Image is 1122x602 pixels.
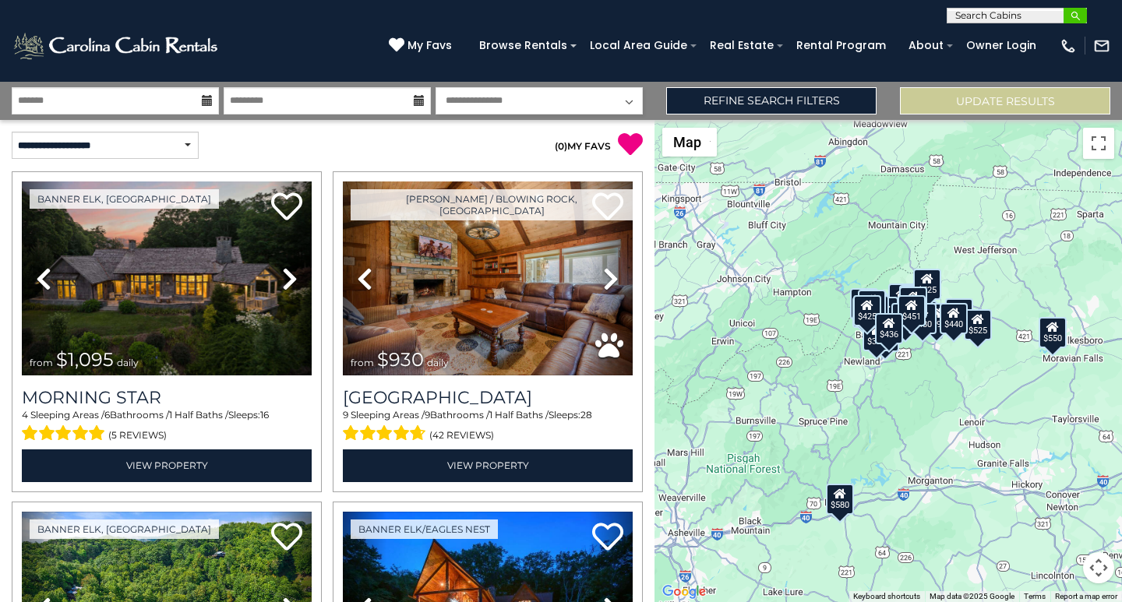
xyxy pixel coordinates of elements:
[429,425,494,445] span: (42 reviews)
[940,302,968,333] div: $440
[22,408,312,445] div: Sleeping Areas / Bathrooms / Sleeps:
[30,357,53,368] span: from
[673,134,701,150] span: Map
[104,409,110,421] span: 6
[351,189,633,220] a: [PERSON_NAME] / Blowing Rock, [GEOGRAPHIC_DATA]
[343,449,633,481] a: View Property
[351,519,498,539] a: Banner Elk/Eagles Nest
[853,295,881,326] div: $425
[923,303,951,334] div: $695
[863,319,891,350] div: $375
[271,191,302,224] a: Add to favorites
[898,295,926,326] div: $451
[826,483,854,514] div: $580
[958,33,1044,58] a: Owner Login
[271,521,302,554] a: Add to favorites
[169,409,228,421] span: 1 Half Baths /
[30,519,219,539] a: Banner Elk, [GEOGRAPHIC_DATA]
[22,409,28,421] span: 4
[702,33,782,58] a: Real Estate
[580,409,592,421] span: 28
[930,592,1014,600] span: Map data ©2025 Google
[909,302,937,333] div: $480
[582,33,695,58] a: Local Area Guide
[389,37,456,55] a: My Favs
[853,591,920,602] button: Keyboard shortcuts
[1024,592,1046,600] a: Terms
[1083,128,1114,159] button: Toggle fullscreen view
[22,387,312,408] a: Morning Star
[351,357,374,368] span: from
[108,425,167,445] span: (5 reviews)
[555,140,567,152] span: ( )
[56,348,114,371] span: $1,095
[789,33,894,58] a: Rental Program
[871,320,899,351] div: $500
[658,582,710,602] img: Google
[913,268,941,299] div: $525
[343,409,348,421] span: 9
[558,140,564,152] span: 0
[22,449,312,481] a: View Property
[662,128,717,157] button: Change map style
[1060,37,1077,55] img: phone-regular-white.png
[1055,592,1117,600] a: Report a map error
[901,33,951,58] a: About
[471,33,575,58] a: Browse Rentals
[666,87,877,114] a: Refine Search Filters
[555,140,611,152] a: (0)MY FAVS
[343,387,633,408] a: [GEOGRAPHIC_DATA]
[875,312,903,343] div: $436
[427,357,449,368] span: daily
[260,409,269,421] span: 16
[592,521,623,554] a: Add to favorites
[343,181,633,375] img: thumbnail_163277208.jpeg
[1039,316,1067,347] div: $550
[408,37,452,54] span: My Favs
[891,303,919,334] div: $485
[964,309,992,340] div: $525
[22,181,312,375] img: thumbnail_163276265.jpeg
[1083,552,1114,583] button: Map camera controls
[343,387,633,408] h3: Appalachian Mountain Lodge
[900,87,1110,114] button: Update Results
[425,409,430,421] span: 9
[850,288,878,319] div: $720
[343,408,633,445] div: Sleeping Areas / Bathrooms / Sleeps:
[945,298,973,329] div: $930
[30,189,219,209] a: Banner Elk, [GEOGRAPHIC_DATA]
[12,30,222,62] img: White-1-2.png
[377,348,424,371] span: $930
[1093,37,1110,55] img: mail-regular-white.png
[489,409,549,421] span: 1 Half Baths /
[888,283,916,315] div: $635
[117,357,139,368] span: daily
[899,287,927,318] div: $460
[658,582,710,602] a: Open this area in Google Maps (opens a new window)
[858,289,886,320] div: $425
